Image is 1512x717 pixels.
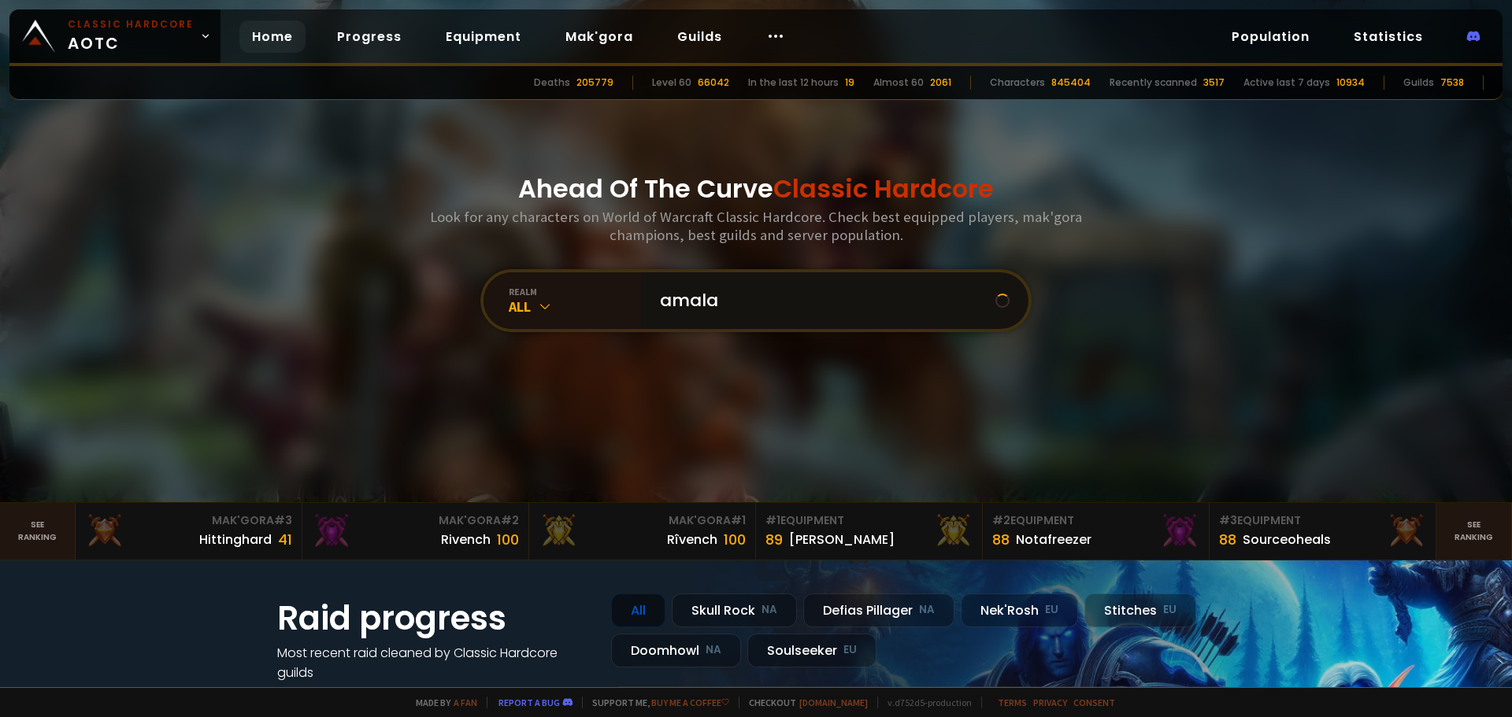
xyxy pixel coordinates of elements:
[1203,76,1225,90] div: 3517
[239,20,306,53] a: Home
[1219,512,1237,528] span: # 3
[1051,76,1091,90] div: 845404
[789,530,895,549] div: [PERSON_NAME]
[1219,529,1236,550] div: 88
[509,286,641,298] div: realm
[773,171,994,206] span: Classic Hardcore
[765,529,783,550] div: 89
[990,76,1045,90] div: Characters
[529,503,756,560] a: Mak'Gora#1Rîvench100
[877,697,972,708] span: v. d752d5 - production
[1084,593,1196,627] div: Stitches
[312,512,519,529] div: Mak'Gora
[501,512,519,528] span: # 2
[698,76,729,90] div: 66042
[611,634,741,667] div: Doomhowl
[992,512,1199,529] div: Equipment
[843,642,857,658] small: EU
[873,76,924,90] div: Almost 60
[650,272,995,329] input: Search a character...
[672,593,797,627] div: Skull Rock
[983,503,1210,560] a: #2Equipment88Notafreezer
[518,170,994,208] h1: Ahead Of The Curve
[324,20,414,53] a: Progress
[930,76,951,90] div: 2061
[731,512,746,528] span: # 1
[799,697,868,708] a: [DOMAIN_NAME]
[85,512,292,529] div: Mak'Gora
[992,512,1010,528] span: # 2
[651,697,729,708] a: Buy me a coffee
[274,512,292,528] span: # 3
[68,17,194,31] small: Classic Hardcore
[748,76,839,90] div: In the last 12 hours
[1440,76,1464,90] div: 7538
[454,697,477,708] a: a fan
[765,512,973,529] div: Equipment
[509,298,641,316] div: All
[539,512,746,529] div: Mak'Gora
[576,76,613,90] div: 205779
[199,530,272,549] div: Hittinghard
[497,529,519,550] div: 100
[1110,76,1197,90] div: Recently scanned
[553,20,646,53] a: Mak'gora
[1403,76,1434,90] div: Guilds
[992,529,1010,550] div: 88
[706,642,721,658] small: NA
[76,503,302,560] a: Mak'Gora#3Hittinghard41
[739,697,868,708] span: Checkout
[424,208,1088,244] h3: Look for any characters on World of Warcraft Classic Hardcore. Check best equipped players, mak'g...
[1219,20,1322,53] a: Population
[756,503,983,560] a: #1Equipment89[PERSON_NAME]
[747,634,876,667] div: Soulseeker
[302,503,529,560] a: Mak'Gora#2Rivench100
[277,593,592,643] h1: Raid progress
[68,17,194,55] span: AOTC
[1163,602,1177,618] small: EU
[765,512,780,528] span: # 1
[278,529,292,550] div: 41
[277,683,380,701] a: See all progress
[1219,512,1426,529] div: Equipment
[1033,697,1067,708] a: Privacy
[1336,76,1365,90] div: 10934
[803,593,954,627] div: Defias Pillager
[961,593,1078,627] div: Nek'Rosh
[9,9,220,63] a: Classic HardcoreAOTC
[611,593,665,627] div: All
[277,643,592,682] h4: Most recent raid cleaned by Classic Hardcore guilds
[919,602,935,618] small: NA
[498,697,560,708] a: Report a bug
[1243,76,1330,90] div: Active last 7 days
[1045,602,1058,618] small: EU
[665,20,735,53] a: Guilds
[762,602,777,618] small: NA
[724,529,746,550] div: 100
[582,697,729,708] span: Support me,
[652,76,691,90] div: Level 60
[1436,503,1512,560] a: Seeranking
[433,20,534,53] a: Equipment
[1210,503,1436,560] a: #3Equipment88Sourceoheals
[667,530,717,549] div: Rîvench
[406,697,477,708] span: Made by
[998,697,1027,708] a: Terms
[534,76,570,90] div: Deaths
[1073,697,1115,708] a: Consent
[1243,530,1331,549] div: Sourceoheals
[845,76,854,90] div: 19
[1016,530,1091,549] div: Notafreezer
[1341,20,1436,53] a: Statistics
[441,530,491,549] div: Rivench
